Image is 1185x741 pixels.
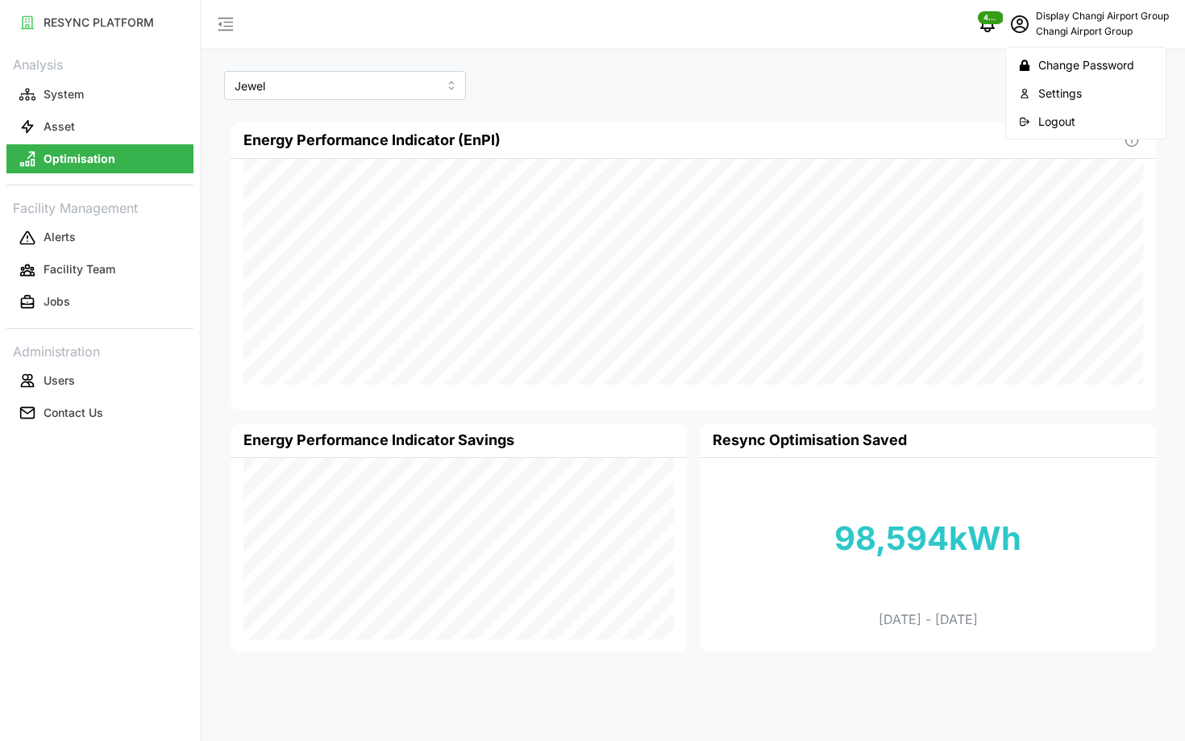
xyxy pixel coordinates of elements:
[6,288,193,317] button: Jobs
[726,610,1130,630] p: [DATE] - [DATE]
[6,195,193,219] p: Facility Management
[6,112,193,141] button: Asset
[6,6,193,39] a: RESYNC PLATFORM
[1038,85,1153,102] div: Settings
[971,8,1004,40] button: notifications
[6,366,193,395] button: Users
[1004,8,1036,40] button: schedule
[44,293,70,310] p: Jobs
[44,229,76,245] p: Alerts
[6,52,193,75] p: Analysis
[834,514,1021,564] p: 98,594 kWh
[44,151,115,167] p: Optimisation
[983,12,998,23] span: 4028
[1036,9,1169,24] p: Display Changi Airport Group
[44,15,154,31] p: RESYNC PLATFORM
[6,78,193,110] a: System
[6,223,193,252] button: Alerts
[6,397,193,429] a: Contact Us
[6,143,193,175] a: Optimisation
[6,222,193,254] a: Alerts
[6,144,193,173] button: Optimisation
[6,80,193,109] button: System
[243,130,501,151] h4: Energy Performance Indicator (EnPI)
[6,286,193,318] a: Jobs
[6,110,193,143] a: Asset
[1036,24,1169,40] p: Changi Airport Group
[6,8,193,37] button: RESYNC PLATFORM
[1038,56,1153,74] div: Change Password
[44,119,75,135] p: Asset
[44,373,75,389] p: Users
[1038,113,1153,131] div: Logout
[44,405,103,421] p: Contact Us
[44,261,115,277] p: Facility Team
[6,256,193,285] button: Facility Team
[44,86,84,102] p: System
[6,339,193,362] p: Administration
[6,364,193,397] a: Users
[6,254,193,286] a: Facility Team
[713,430,907,451] h4: Resync Optimisation Saved
[243,430,514,451] h4: Energy Performance Indicator Savings
[6,398,193,427] button: Contact Us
